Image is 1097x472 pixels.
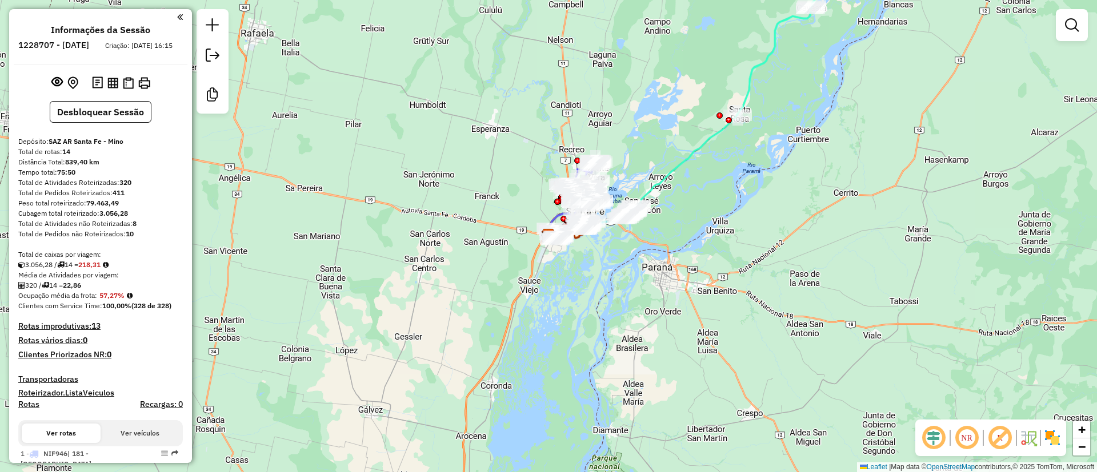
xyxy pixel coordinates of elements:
[201,14,224,39] a: Nova sessão e pesquisa
[90,74,105,92] button: Logs desbloquear sessão
[1078,422,1086,437] span: +
[119,178,131,187] strong: 320
[1073,438,1090,455] a: Zoom out
[22,423,101,443] button: Ver rotas
[18,282,25,289] i: Total de Atividades
[126,229,134,238] strong: 10
[49,74,65,92] button: Exibir sessão original
[57,261,65,268] i: Total de rotas
[101,41,177,51] div: Criação: [DATE] 16:15
[920,424,947,451] span: Ocultar deslocamento
[103,261,109,268] i: Meta Caixas/viagem: 221,33 Diferença: -3,02
[18,188,183,198] div: Total de Pedidos Roteirizados:
[1019,429,1038,447] img: Fluxo de ruas
[953,424,980,451] span: Ocultar NR
[18,388,183,398] h4: Roteirizador.ListaVeiculos
[986,424,1014,451] span: Exibir rótulo
[18,147,183,157] div: Total de rotas:
[18,177,183,188] div: Total de Atividades Roteirizadas:
[62,147,70,156] strong: 14
[201,83,224,109] a: Criar modelo
[136,75,153,91] button: Imprimir Rotas
[857,462,1097,472] div: Map data © contributors,© 2025 TomTom, Microsoft
[140,400,183,409] h4: Recargas: 0
[1060,14,1083,37] a: Exibir filtros
[177,10,183,23] a: Clique aqui para minimizar o painel
[1043,429,1062,447] img: Exibir/Ocultar setores
[201,44,224,70] a: Exportar sessão
[51,25,150,35] h4: Informações da Sessão
[18,374,183,384] h4: Transportadoras
[18,198,183,208] div: Peso total roteirizado:
[18,208,183,219] div: Cubagem total roteirizado:
[18,280,183,291] div: 320 / 14 =
[99,209,128,217] strong: 3.056,28
[49,137,123,146] strong: SAZ AR Santa Fe - Mino
[91,321,101,331] strong: 13
[133,219,137,228] strong: 8
[860,463,887,471] a: Leaflet
[65,74,81,92] button: Centralizar mapa no depósito ou ponto de apoio
[78,260,101,269] strong: 218,31
[18,400,39,409] a: Rotas
[63,281,81,289] strong: 22,86
[18,301,102,310] span: Clientes com Service Time:
[927,463,975,471] a: OpenStreetMap
[18,40,89,50] h6: 1228707 - [DATE]
[1078,439,1086,454] span: −
[18,167,183,177] div: Tempo total:
[99,291,125,300] strong: 57,27%
[107,349,111,360] strong: 0
[113,188,125,197] strong: 411
[541,228,556,243] img: SAZ AR Santa Fe - Mino
[889,463,891,471] span: |
[57,168,75,176] strong: 75:50
[18,261,25,268] i: Cubagem total roteirizado
[18,270,183,280] div: Média de Atividades por viagem:
[171,450,178,457] em: Rota exportada
[43,449,67,458] span: NIF946
[105,75,121,90] button: Visualizar relatório de Roteirização
[18,291,97,300] span: Ocupação média da frota:
[18,260,183,270] div: 3.056,28 / 14 =
[18,249,183,260] div: Total de caixas por viagem:
[18,136,183,147] div: Depósito:
[161,450,168,457] em: Opções
[121,75,136,91] button: Visualizar Romaneio
[18,219,183,229] div: Total de Atividades não Roteirizadas:
[18,321,183,331] h4: Rotas improdutivas:
[50,101,151,123] button: Desbloquear Sessão
[127,292,133,299] em: Média calculada utilizando a maior ocupação (%Peso ou %Cubagem) de cada rota da sessão. Rotas cro...
[86,199,119,207] strong: 79.463,49
[18,336,183,345] h4: Rotas vários dias:
[83,335,87,345] strong: 0
[42,282,49,289] i: Total de rotas
[18,157,183,167] div: Distância Total:
[18,350,183,360] h4: Clientes Priorizados NR:
[1073,421,1090,438] a: Zoom in
[18,229,183,239] div: Total de Pedidos não Roteirizados:
[131,301,171,310] strong: (328 de 328)
[65,158,99,166] strong: 839,40 km
[101,423,179,443] button: Ver veículos
[102,301,131,310] strong: 100,00%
